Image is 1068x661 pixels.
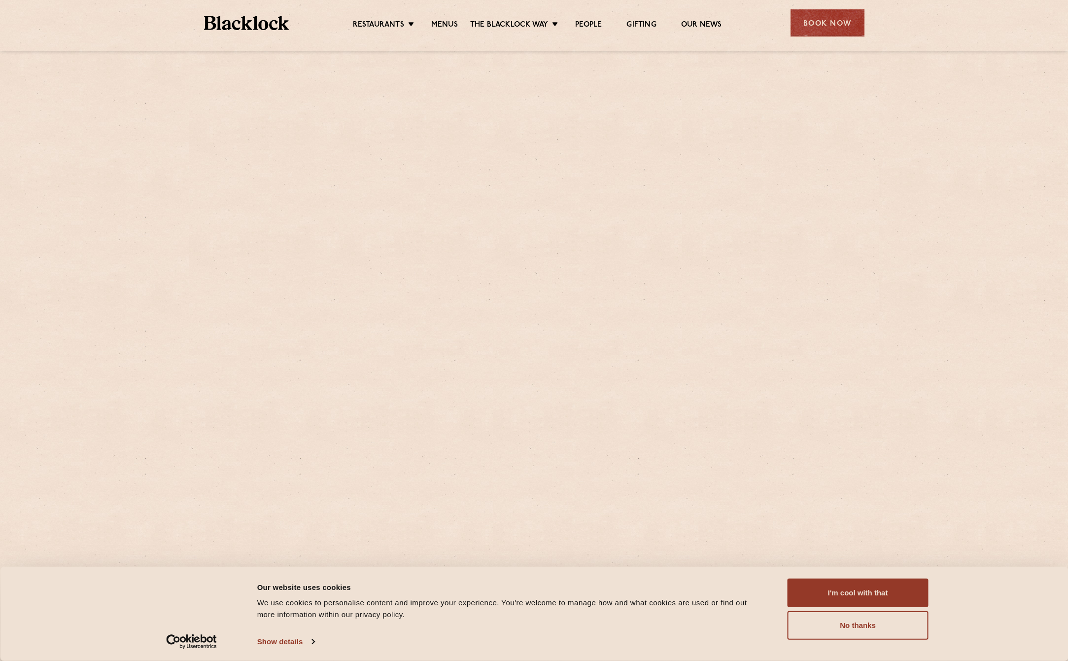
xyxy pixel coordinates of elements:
[353,20,404,31] a: Restaurants
[575,20,602,31] a: People
[431,20,458,31] a: Menus
[257,597,765,621] div: We use cookies to personalise content and improve your experience. You're welcome to manage how a...
[148,634,235,649] a: Usercentrics Cookiebot - opens in a new window
[788,611,929,640] button: No thanks
[681,20,722,31] a: Our News
[470,20,548,31] a: The Blacklock Way
[788,579,929,607] button: I'm cool with that
[257,581,765,593] div: Our website uses cookies
[626,20,656,31] a: Gifting
[791,9,864,37] div: Book Now
[257,634,314,649] a: Show details
[204,16,289,30] img: BL_Textured_Logo-footer-cropped.svg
